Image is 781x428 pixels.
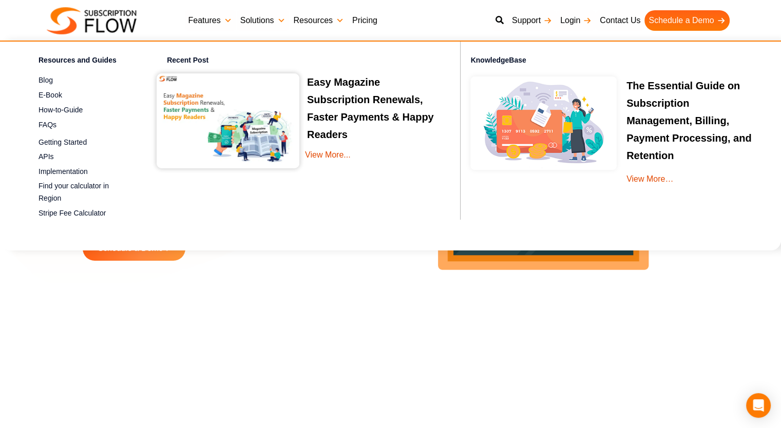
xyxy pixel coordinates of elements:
h4: Resources and Guides [39,54,131,69]
img: Subscriptionflow [47,7,137,34]
a: Solutions [236,10,290,31]
a: View More... [305,148,442,177]
h4: KnowledgeBase [471,49,771,72]
span: How-to-Guide [39,105,83,115]
a: Features [184,10,236,31]
a: E-Book [39,89,131,101]
a: Pricing [348,10,382,31]
a: View More… [626,174,673,183]
a: How-to-Guide [39,104,131,116]
img: Online-recurring-Billing-software [466,72,621,174]
div: Open Intercom Messenger [746,393,771,418]
span: Blog [39,75,53,86]
img: Magazine Subscription Renewals [157,73,299,168]
a: Blog [39,74,131,87]
a: Login [556,10,596,31]
span: E-Book [39,90,62,101]
a: Support [508,10,556,31]
p: The Essential Guide on Subscription Management, Billing, Payment Processing, and Retention [626,77,755,164]
span: Getting Started [39,137,87,148]
span: APIs [39,151,54,162]
a: FAQs [39,119,131,131]
a: Find your calculator in Region [39,180,131,205]
a: APIs [39,151,131,163]
span: FAQs [39,120,56,130]
a: Resources [289,10,348,31]
a: Stripe Fee Calculator [39,207,131,220]
a: Contact Us [596,10,644,31]
h4: Recent Post [167,54,452,69]
span: Implementation [39,166,88,177]
a: Easy Magazine Subscription Renewals, Faster Payments & Happy Readers [307,76,434,143]
a: Getting Started [39,136,131,148]
a: Schedule a Demo [644,10,729,31]
a: Implementation [39,165,131,178]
